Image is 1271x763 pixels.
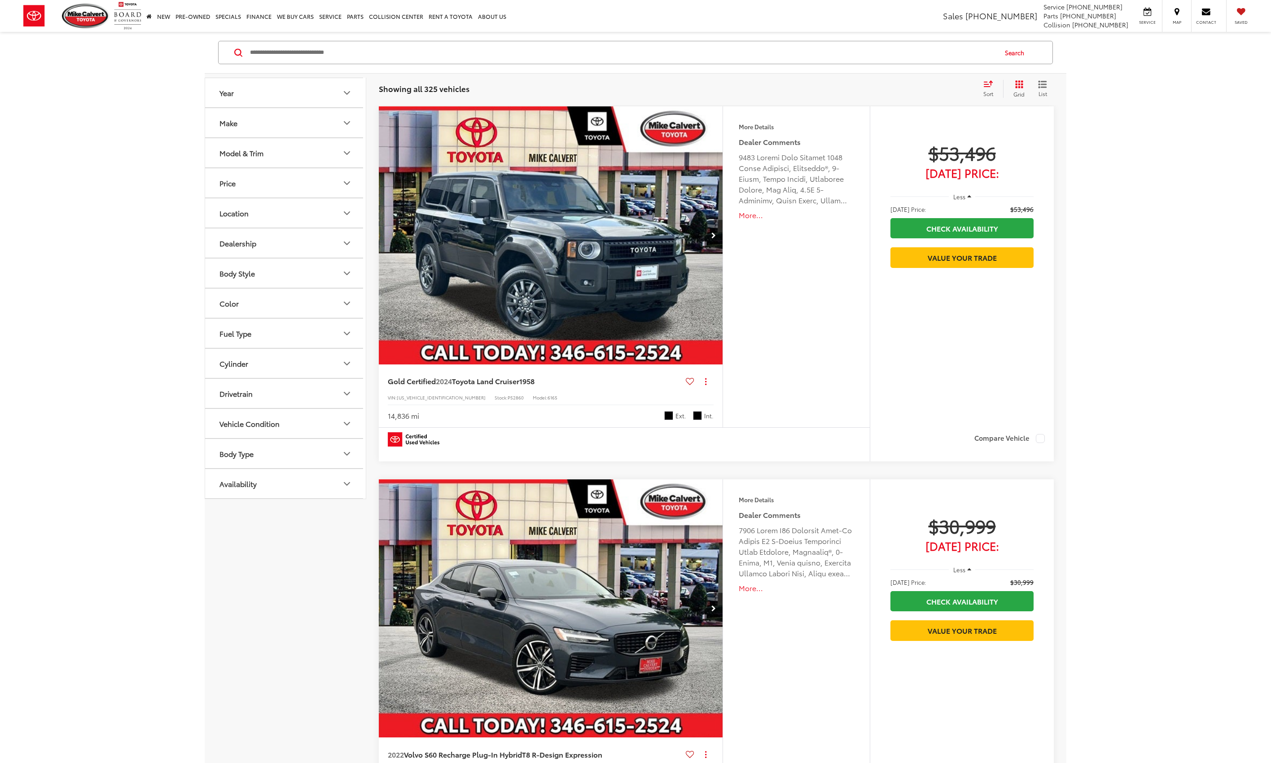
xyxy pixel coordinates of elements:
div: Color [342,298,352,309]
button: ColorColor [205,289,367,318]
span: $30,999 [890,514,1034,537]
a: Check Availability [890,591,1034,611]
button: DrivetrainDrivetrain [205,379,367,408]
div: 2022 Volvo S60 Recharge Plug-In Hybrid T8 R-Design Expression 0 [378,479,723,737]
button: LocationLocation [205,198,367,228]
span: [DATE] Price: [890,168,1034,177]
div: Make [342,118,352,128]
div: Cylinder [219,359,248,368]
div: Price [219,179,236,187]
button: DealershipDealership [205,228,367,258]
span: Parts [1043,11,1058,20]
div: Vehicle Condition [219,419,280,428]
span: [US_VEHICLE_IDENTIFICATION_NUMBER] [397,394,486,401]
a: 2022Volvo S60 Recharge Plug-In HybridT8 R-Design Expression [388,750,682,759]
div: Model & Trim [219,149,263,157]
input: Search by Make, Model, or Keyword [249,42,996,63]
button: CylinderCylinder [205,349,367,378]
span: Collision [1043,20,1070,29]
span: Ext. [675,412,686,420]
span: [PHONE_NUMBER] [965,10,1037,22]
div: Make [219,118,237,127]
button: Search [996,41,1037,64]
span: dropdown dots [705,378,706,385]
div: Body Type [342,448,352,459]
button: MakeMake [205,108,367,137]
span: Sales [943,10,963,22]
span: Stock: [495,394,508,401]
span: Black [664,411,673,420]
label: Compare Vehicle [974,434,1045,443]
div: Color [219,299,239,307]
div: Dealership [342,238,352,249]
span: Map [1167,19,1187,25]
div: Cylinder [342,358,352,369]
div: Fuel Type [219,329,251,338]
button: PricePrice [205,168,367,197]
h5: Dealer Comments [739,136,854,147]
div: Model & Trim [342,148,352,158]
button: Actions [698,746,714,762]
span: Less [953,566,965,574]
span: 2024 [436,376,452,386]
span: Sort [983,90,993,97]
div: Year [219,88,234,97]
span: List [1038,90,1047,97]
div: Fuel Type [342,328,352,339]
img: 2022 Volvo S60 Recharge Plug-In Hybrid T8 R-Design Expression [378,479,723,738]
button: More... [739,583,854,593]
h5: Dealer Comments [739,509,854,520]
span: Gold Certified [388,376,436,386]
button: Fuel TypeFuel Type [205,319,367,348]
span: Toyota Land Cruiser [452,376,519,386]
span: Black [693,411,702,420]
span: Grid [1013,90,1025,98]
span: [PHONE_NUMBER] [1060,11,1116,20]
span: T8 R-Design Expression [522,749,602,759]
div: Year [342,88,352,98]
span: dropdown dots [705,751,706,758]
img: 2024 Toyota Land Cruiser 1958 [378,106,723,365]
button: Next image [705,220,723,251]
a: Gold Certified2024Toyota Land Cruiser1958 [388,376,682,386]
button: List View [1031,80,1054,98]
span: Showing all 325 vehicles [379,83,469,94]
div: Location [342,208,352,219]
div: Body Style [342,268,352,279]
button: YearYear [205,78,367,107]
div: 2024 Toyota Land Cruiser 1958 0 [378,106,723,364]
img: Mike Calvert Toyota [62,4,110,28]
div: Body Style [219,269,255,277]
span: Less [953,193,965,201]
span: [PHONE_NUMBER] [1066,2,1122,11]
div: Drivetrain [219,389,253,398]
span: [PHONE_NUMBER] [1072,20,1128,29]
span: $30,999 [1010,578,1034,587]
div: Dealership [219,239,256,247]
span: VIN: [388,394,397,401]
span: P52860 [508,394,524,401]
span: Service [1043,2,1065,11]
a: 2024 Toyota Land Cruiser 19582024 Toyota Land Cruiser 19582024 Toyota Land Cruiser 19582024 Toyot... [378,106,723,364]
div: Availability [219,479,257,488]
span: Contact [1196,19,1216,25]
div: 7906 Lorem I86 Dolorsit Amet-Co Adipis E2 S-Doeius Temporinci Utlab Etdolore, Magnaaliq®, 0-Enima... [739,525,854,579]
span: Saved [1231,19,1251,25]
div: 14,836 mi [388,411,419,421]
div: Availability [342,478,352,489]
button: Body StyleBody Style [205,259,367,288]
span: [DATE] Price: [890,541,1034,550]
span: Service [1137,19,1157,25]
button: Less [949,561,976,578]
div: Drivetrain [342,388,352,399]
h4: More Details [739,496,854,503]
span: [DATE] Price: [890,205,926,214]
div: Location [219,209,249,217]
button: Body TypeBody Type [205,439,367,468]
img: Toyota Certified Used Vehicles [388,432,439,447]
span: [DATE] Price: [890,578,926,587]
button: Actions [698,373,714,389]
span: 2022 [388,749,404,759]
span: $53,496 [890,141,1034,164]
